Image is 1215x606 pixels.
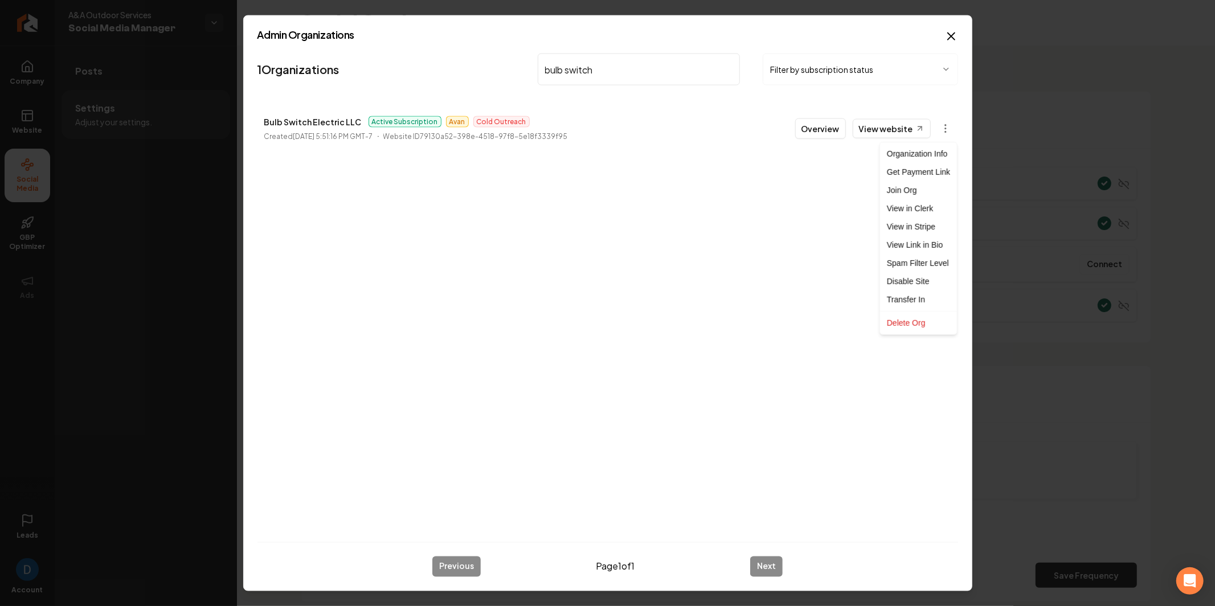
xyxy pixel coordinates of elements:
div: Get Payment Link [882,163,955,181]
div: Disable Site [882,272,955,290]
div: Spam Filter Level [882,254,955,272]
div: Join Org [882,181,955,199]
a: View in Stripe [882,218,955,236]
div: Transfer In [882,290,955,309]
a: View Link in Bio [882,236,955,254]
div: Organization Info [882,145,955,163]
a: View in Clerk [882,199,955,218]
div: Delete Org [882,314,955,332]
